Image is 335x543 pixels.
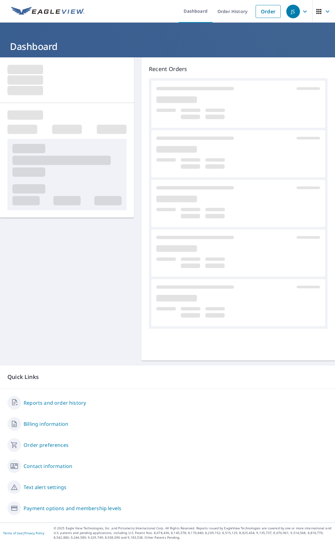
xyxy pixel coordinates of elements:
[11,7,84,16] img: EV Logo
[3,531,44,535] p: |
[24,483,66,491] a: Text alert settings
[7,40,328,53] h1: Dashboard
[149,65,328,73] p: Recent Orders
[24,441,69,449] a: Order preferences
[54,526,332,540] p: © 2025 Eagle View Technologies, Inc. and Pictometry International Corp. All Rights Reserved. Repo...
[3,531,22,535] a: Terms of Use
[24,505,121,512] a: Payment options and membership levels
[24,531,44,535] a: Privacy Policy
[7,373,328,381] p: Quick Links
[24,462,72,470] a: Contact information
[24,420,68,428] a: Billing information
[286,5,300,18] div: JS
[24,399,86,407] a: Reports and order history
[256,5,281,18] a: Order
